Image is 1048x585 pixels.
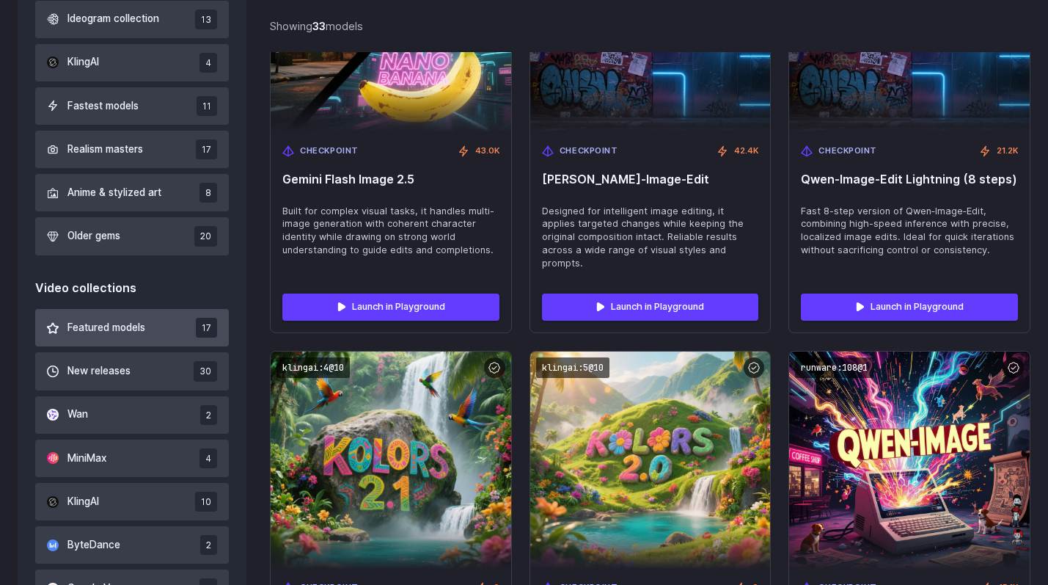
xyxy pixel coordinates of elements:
[35,279,229,298] div: Video collections
[35,440,229,477] button: MiniMax 4
[536,357,609,379] code: klingai:5@10
[276,357,350,379] code: klingai:4@10
[818,145,877,158] span: Checkpoint
[795,357,873,379] code: runware:108@1
[194,361,217,381] span: 30
[195,10,217,29] span: 13
[312,20,326,32] strong: 33
[271,352,511,570] img: Kolors 2.1
[35,131,229,168] button: Realism masters 17
[542,172,759,186] span: [PERSON_NAME]‑Image‑Edit
[35,217,229,255] button: Older gems 20
[35,174,229,211] button: Anime & stylized art 8
[196,139,217,159] span: 17
[35,44,229,81] button: KlingAI 4
[67,320,145,336] span: Featured models
[801,205,1018,258] span: Fast 8-step version of Qwen‑Image‑Edit, combining high-speed inference with precise, localized im...
[35,483,229,520] button: KlingAI 10
[199,53,217,73] span: 4
[35,526,229,564] button: ByteDance 2
[196,318,217,338] span: 17
[67,142,143,158] span: Realism masters
[67,185,161,201] span: Anime & stylized art
[282,205,499,258] span: Built for complex visual tasks, it handles multi-image generation with coherent character identit...
[530,352,771,570] img: Kolors 2.0
[195,492,217,512] span: 10
[67,407,88,423] span: Wan
[997,145,1018,158] span: 21.2K
[67,98,139,115] span: Fastest models
[67,363,131,379] span: New releases
[194,226,217,246] span: 20
[35,309,229,346] button: Featured models 17
[35,87,229,125] button: Fastest models 11
[67,11,159,27] span: Ideogram collection
[542,294,759,320] a: Launch in Playground
[200,405,217,425] span: 2
[67,451,106,467] span: MiniMax
[67,537,120,553] span: ByteDance
[734,145,758,158] span: 42.4K
[67,494,99,510] span: KlingAI
[282,294,499,320] a: Launch in Playground
[35,1,229,38] button: Ideogram collection 13
[801,172,1018,186] span: Qwen‑Image‑Edit Lightning (8 steps)
[199,183,217,203] span: 8
[35,396,229,434] button: Wan 2
[270,18,363,34] div: Showing models
[801,294,1018,320] a: Launch in Playground
[282,172,499,186] span: Gemini Flash Image 2.5
[789,352,1030,570] img: Qwen-Image
[560,145,618,158] span: Checkpoint
[67,54,99,70] span: KlingAI
[67,228,120,244] span: Older gems
[197,96,217,116] span: 11
[35,352,229,390] button: New releases 30
[199,448,217,468] span: 4
[542,205,759,271] span: Designed for intelligent image editing, it applies targeted changes while keeping the original co...
[475,145,499,158] span: 43.0K
[200,535,217,555] span: 2
[300,145,359,158] span: Checkpoint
